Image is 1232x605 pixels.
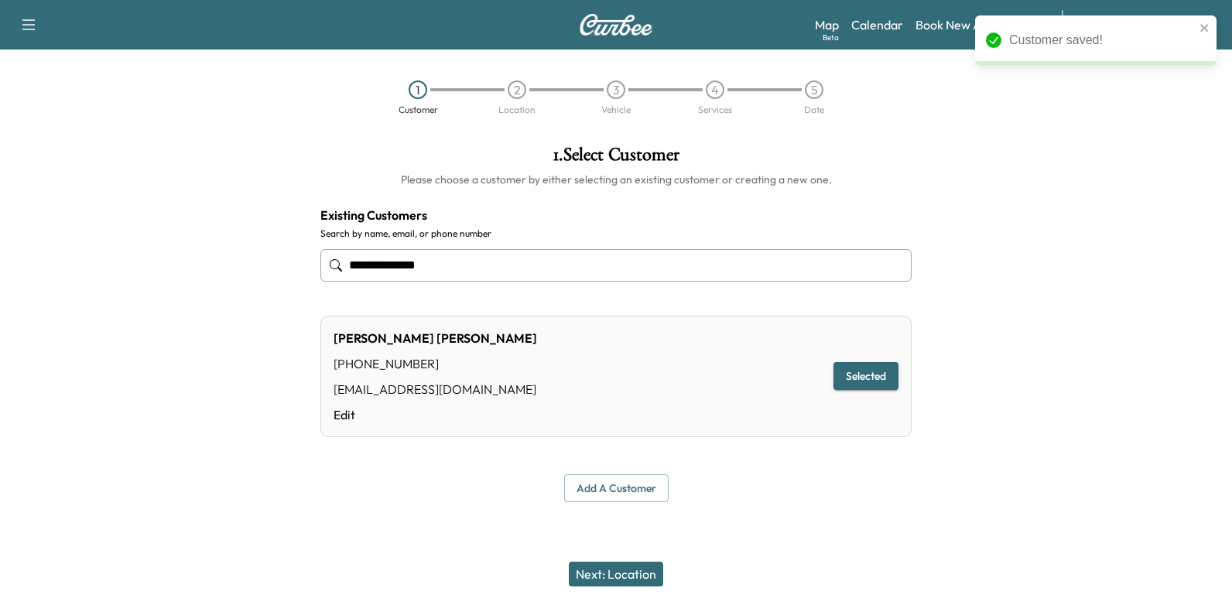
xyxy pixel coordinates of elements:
[320,206,912,224] h4: Existing Customers
[564,474,669,503] button: Add a customer
[833,362,898,391] button: Selected
[815,15,839,34] a: MapBeta
[320,227,912,240] label: Search by name, email, or phone number
[320,172,912,187] h6: Please choose a customer by either selecting an existing customer or creating a new one.
[579,14,653,36] img: Curbee Logo
[334,405,537,424] a: Edit
[698,105,732,115] div: Services
[851,15,903,34] a: Calendar
[1009,31,1195,50] div: Customer saved!
[607,80,625,99] div: 3
[601,105,631,115] div: Vehicle
[399,105,438,115] div: Customer
[334,354,537,373] div: [PHONE_NUMBER]
[334,329,537,347] div: [PERSON_NAME] [PERSON_NAME]
[334,380,537,398] div: [EMAIL_ADDRESS][DOMAIN_NAME]
[569,562,663,586] button: Next: Location
[409,80,427,99] div: 1
[915,15,1046,34] a: Book New Appointment
[823,32,839,43] div: Beta
[805,80,823,99] div: 5
[1199,22,1210,34] button: close
[498,105,536,115] div: Location
[320,145,912,172] h1: 1 . Select Customer
[508,80,526,99] div: 2
[706,80,724,99] div: 4
[804,105,824,115] div: Date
